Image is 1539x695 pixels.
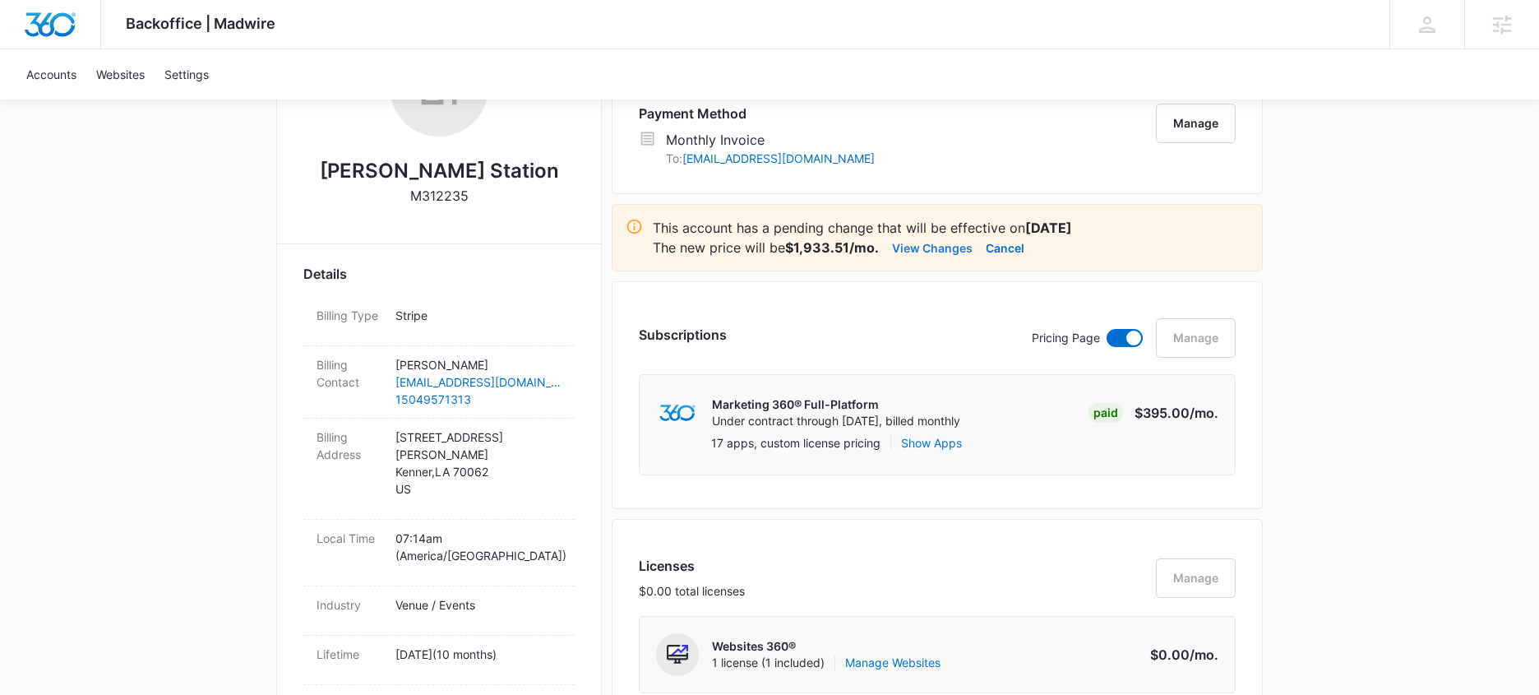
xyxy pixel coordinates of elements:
[410,186,469,206] p: M312235
[317,596,382,614] dt: Industry
[659,405,695,422] img: marketing360Logo
[395,373,562,391] a: [EMAIL_ADDRESS][DOMAIN_NAME]
[317,356,382,391] dt: Billing Contact
[126,15,275,32] span: Backoffice | Madwire
[86,49,155,100] a: Websites
[155,49,219,100] a: Settings
[317,646,382,663] dt: Lifetime
[395,391,562,408] a: 15049571313
[395,356,562,373] p: [PERSON_NAME]
[317,429,382,463] dt: Billing Address
[1190,405,1218,421] span: /mo.
[712,413,960,429] p: Under contract through [DATE], billed monthly
[303,346,575,419] div: Billing Contact[PERSON_NAME][EMAIL_ADDRESS][DOMAIN_NAME]15049571313
[395,429,562,498] p: [STREET_ADDRESS][PERSON_NAME] Kenner , LA 70062 US
[395,646,562,663] p: [DATE] ( 10 months )
[1156,104,1236,143] button: Manage
[303,297,575,346] div: Billing TypeStripe
[892,238,973,257] button: View Changes
[712,638,940,655] p: Websites 360®
[317,530,382,547] dt: Local Time
[639,104,875,123] h3: Payment Method
[303,586,575,636] div: IndustryVenue / Events
[785,239,879,256] strong: $1,933.51/mo.
[653,218,1249,238] p: This account has a pending change that will be effective on
[712,655,940,671] span: 1 license (1 included)
[666,130,875,150] p: Monthly Invoice
[1032,329,1100,347] p: Pricing Page
[666,150,875,167] p: To:
[653,238,879,257] p: The new price will be
[395,307,562,324] p: Stripe
[317,307,382,324] dt: Billing Type
[639,582,745,600] p: $0.00 total licenses
[901,434,962,452] button: Show Apps
[320,156,559,186] h2: [PERSON_NAME] Station
[712,396,960,413] p: Marketing 360® Full-Platform
[845,655,940,671] a: Manage Websites
[1088,403,1123,423] div: Paid
[986,238,1024,257] button: Cancel
[1135,403,1218,423] p: $395.00
[303,636,575,685] div: Lifetime[DATE](10 months)
[682,151,875,165] a: [EMAIL_ADDRESS][DOMAIN_NAME]
[303,264,347,284] span: Details
[1025,220,1072,236] strong: [DATE]
[639,325,727,345] h3: Subscriptions
[1141,645,1218,665] p: $0.00
[395,530,562,564] p: 07:14am ( America/[GEOGRAPHIC_DATA] )
[639,556,745,576] h3: Licenses
[303,419,575,520] div: Billing Address[STREET_ADDRESS][PERSON_NAME]Kenner,LA 70062US
[711,434,880,452] p: 17 apps, custom license pricing
[16,49,86,100] a: Accounts
[303,520,575,586] div: Local Time07:14am (America/[GEOGRAPHIC_DATA])
[1190,646,1218,663] span: /mo.
[395,596,562,614] p: Venue / Events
